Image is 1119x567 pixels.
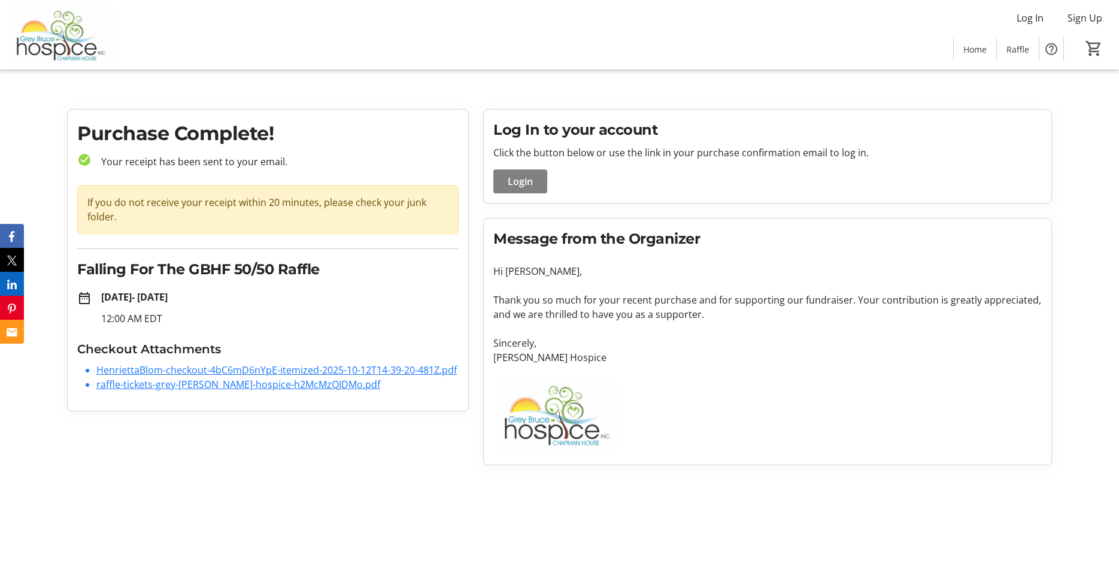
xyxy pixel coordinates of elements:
h2: Falling For The GBHF 50/50 Raffle [77,259,459,280]
span: Home [963,43,987,56]
h1: Purchase Complete! [77,119,459,148]
span: Log In [1017,11,1044,25]
div: If you do not receive your receipt within 20 minutes, please check your junk folder. [77,185,459,234]
p: [PERSON_NAME] Hospice [493,350,1042,365]
a: Home [954,38,996,60]
mat-icon: date_range [77,291,92,305]
button: Help [1039,37,1063,61]
img: Grey Bruce Hospice logo [493,379,620,450]
p: Thank you so much for your recent purchase and for supporting our fundraiser. Your contribution i... [493,293,1042,322]
mat-icon: check_circle [77,153,92,167]
strong: [DATE] - [DATE] [101,290,168,304]
span: Login [508,174,533,189]
span: Sign Up [1068,11,1102,25]
h2: Log In to your account [493,119,1042,141]
img: Grey Bruce Hospice's Logo [7,5,114,65]
a: Raffle [997,38,1039,60]
button: Log In [1007,8,1053,28]
span: Raffle [1006,43,1029,56]
button: Cart [1083,38,1105,59]
button: Sign Up [1058,8,1112,28]
p: Click the button below or use the link in your purchase confirmation email to log in. [493,145,1042,160]
a: HenriettaBlom-checkout-4bC6mD6nYpE-itemized-2025-10-12T14-39-20-481Z.pdf [96,363,457,377]
p: Hi [PERSON_NAME], [493,264,1042,278]
p: 12:00 AM EDT [101,311,459,326]
button: Login [493,169,547,193]
h3: Checkout Attachments [77,340,459,358]
h2: Message from the Organizer [493,228,1042,250]
p: Your receipt has been sent to your email. [92,154,459,169]
a: raffle-tickets-grey-[PERSON_NAME]-hospice-h2McMzQJDMo.pdf [96,378,380,391]
p: Sincerely, [493,336,1042,350]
